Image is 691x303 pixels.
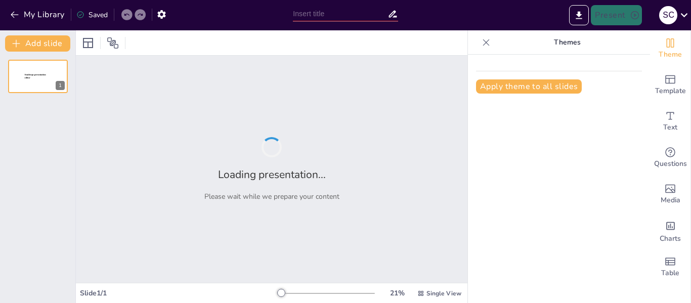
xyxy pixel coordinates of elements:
[650,67,690,103] div: Add ready made slides
[293,7,387,21] input: Insert title
[204,192,339,201] p: Please wait while we prepare your content
[8,60,68,93] div: 1
[661,195,680,206] span: Media
[659,6,677,24] div: s c
[5,35,70,52] button: Add slide
[426,289,461,297] span: Single View
[80,35,96,51] div: Layout
[650,103,690,140] div: Add text boxes
[56,81,65,90] div: 1
[76,10,108,20] div: Saved
[107,37,119,49] span: Position
[654,158,687,169] span: Questions
[660,233,681,244] span: Charts
[659,5,677,25] button: s c
[650,176,690,212] div: Add images, graphics, shapes or video
[650,140,690,176] div: Get real-time input from your audience
[8,7,69,23] button: My Library
[218,167,326,182] h2: Loading presentation...
[661,268,679,279] span: Table
[591,5,641,25] button: Present
[80,288,278,298] div: Slide 1 / 1
[663,122,677,133] span: Text
[476,79,582,94] button: Apply theme to all slides
[650,30,690,67] div: Change the overall theme
[494,30,640,55] p: Themes
[650,212,690,249] div: Add charts and graphs
[25,74,46,79] span: Sendsteps presentation editor
[650,249,690,285] div: Add a table
[655,85,686,97] span: Template
[569,5,589,25] button: Export to PowerPoint
[659,49,682,60] span: Theme
[385,288,409,298] div: 21 %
